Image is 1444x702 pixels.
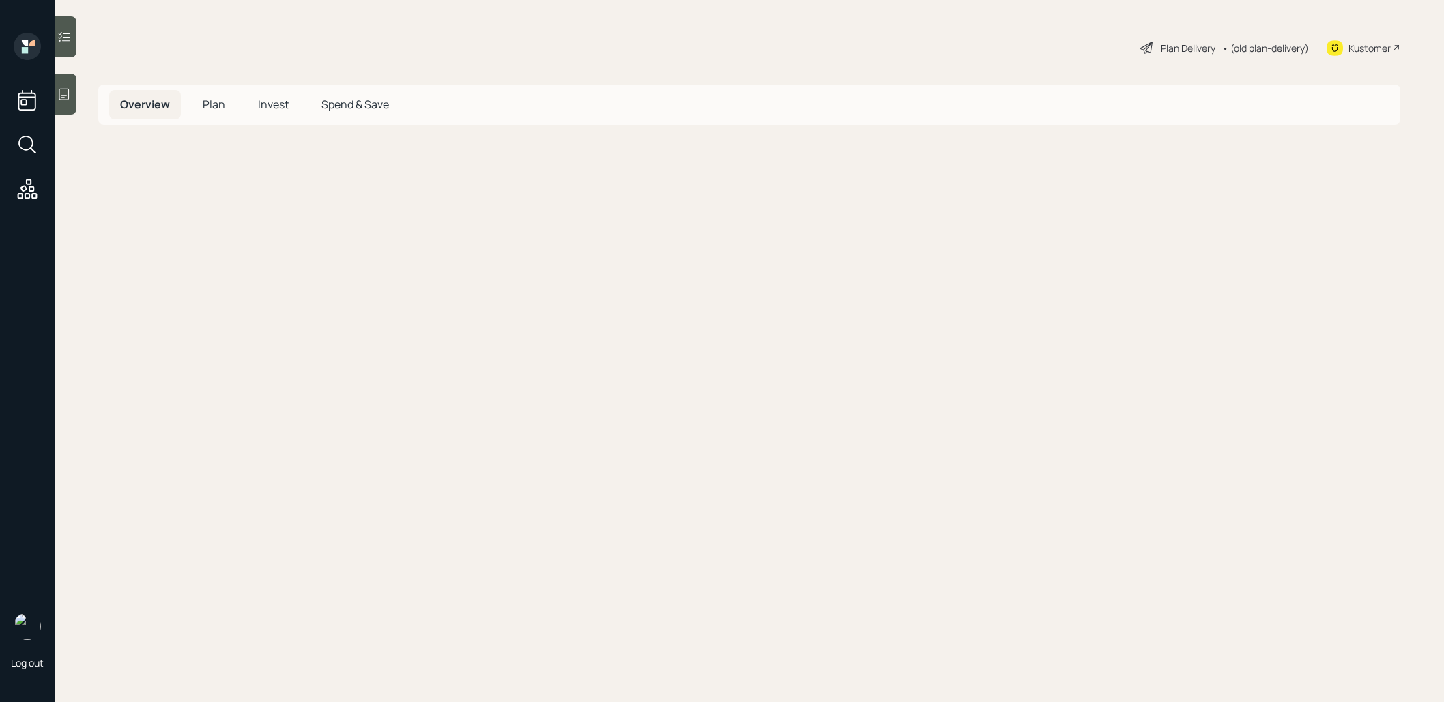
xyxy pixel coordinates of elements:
[14,613,41,640] img: treva-nostdahl-headshot.png
[203,97,225,112] span: Plan
[1348,41,1391,55] div: Kustomer
[1222,41,1309,55] div: • (old plan-delivery)
[120,97,170,112] span: Overview
[321,97,389,112] span: Spend & Save
[258,97,289,112] span: Invest
[1161,41,1215,55] div: Plan Delivery
[11,656,44,669] div: Log out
